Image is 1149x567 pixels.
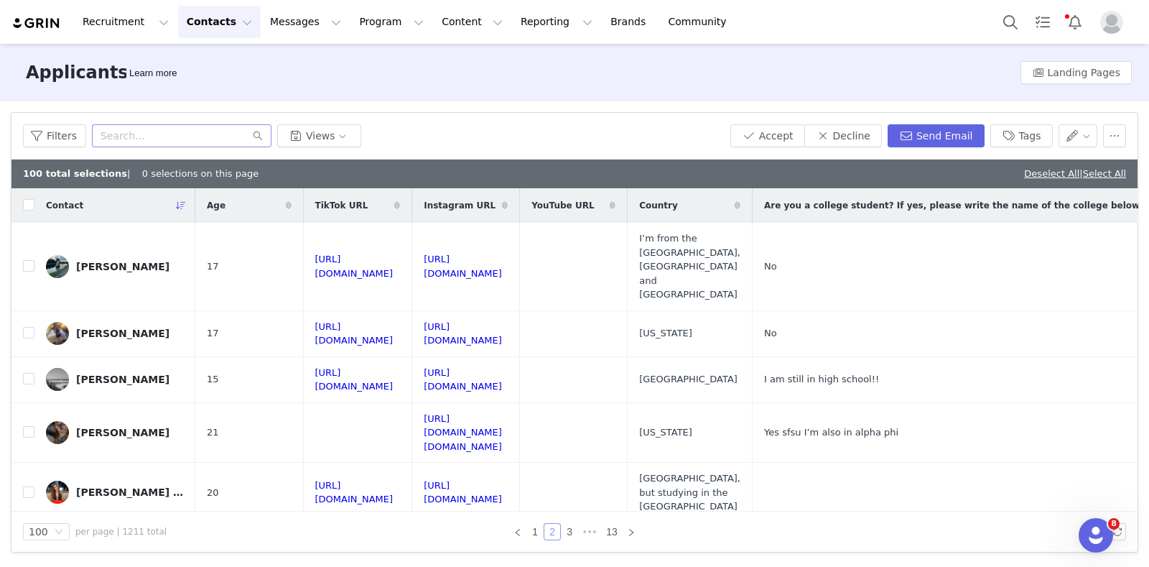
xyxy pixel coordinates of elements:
span: 15 [207,372,219,387]
input: Search... [92,124,271,147]
button: Filters [23,124,86,147]
button: Reporting [512,6,601,38]
div: | 0 selections on this page [23,167,259,181]
a: [PERSON_NAME] [46,368,184,391]
a: 2 [544,524,560,540]
li: 2 [544,523,561,540]
img: b65a88d6-fb2b-4f86-9a74-45feaa55fa5e.jpg [46,322,69,345]
button: Content [433,6,511,38]
img: b4271d32-bfe4-4fc5-bc76-d4843b265137.jpg [46,481,69,504]
a: [URL][DOMAIN_NAME] [315,254,394,279]
button: Views [277,124,361,147]
div: [PERSON_NAME] [PERSON_NAME] [76,487,184,498]
button: Notifications [1059,6,1091,38]
a: 3 [562,524,577,540]
div: Tooltip anchor [126,66,180,80]
button: Recruitment [74,6,177,38]
li: 3 [561,523,578,540]
span: [GEOGRAPHIC_DATA] [639,372,738,387]
span: 21 [207,425,219,440]
div: [PERSON_NAME] [76,261,169,272]
span: 8 [1108,518,1120,530]
b: 100 total selections [23,168,127,179]
button: Decline [804,124,882,147]
span: 17 [207,259,219,274]
button: Send Email [888,124,985,147]
button: Accept [730,124,805,147]
span: No [764,259,777,274]
span: Contact [46,199,83,212]
span: ••• [578,523,601,540]
img: placeholder-profile.jpg [1100,11,1123,34]
button: Contacts [178,6,261,38]
a: 13 [602,524,622,540]
span: Instagram URL [424,199,496,212]
a: [URL][DOMAIN_NAME] [424,254,502,279]
a: [URL][DOMAIN_NAME] [315,321,394,346]
div: 100 [29,524,48,540]
a: 1 [527,524,543,540]
img: 931e1316-64c4-4f4b-b5f6-054ab67f4746.jpg [46,255,69,278]
span: TikTok URL [315,199,368,212]
span: [US_STATE] [639,326,692,341]
span: 17 [207,326,219,341]
button: Landing Pages [1020,61,1132,84]
span: I’m from the [GEOGRAPHIC_DATA], [GEOGRAPHIC_DATA] and [GEOGRAPHIC_DATA] [639,231,740,302]
a: [URL][DOMAIN_NAME][DOMAIN_NAME] [424,413,502,452]
a: Select All [1083,168,1126,179]
iframe: Intercom live chat [1079,518,1113,553]
a: Deselect All [1024,168,1079,179]
span: Are you a college student? If yes, please write the name of the college below [764,199,1140,212]
img: ae38d59e-7fb5-4f82-bda6-4dafd56438ae.jpg [46,421,69,444]
span: [GEOGRAPHIC_DATA], but studying in the [GEOGRAPHIC_DATA] [639,471,740,514]
span: Yes sfsu I’m also in alpha phi [764,425,898,440]
i: icon: down [55,527,63,538]
span: [US_STATE] [639,425,692,440]
button: Program [350,6,432,38]
a: [URL][DOMAIN_NAME] [424,321,502,346]
span: YouTube URL [531,199,594,212]
div: [PERSON_NAME] [76,374,169,385]
h3: Applicants [26,60,129,86]
span: No [764,326,777,341]
a: [URL][DOMAIN_NAME] [315,480,394,505]
div: [PERSON_NAME] [76,328,169,339]
i: icon: left [513,528,522,537]
a: Brands [602,6,659,38]
i: icon: search [253,131,263,141]
i: icon: right [627,528,636,537]
button: Messages [261,6,350,38]
a: [URL][DOMAIN_NAME] [424,367,502,392]
a: [PERSON_NAME] [46,255,184,278]
div: [PERSON_NAME] [76,427,169,438]
span: I am still in high school!! [764,372,879,387]
a: Community [660,6,742,38]
a: [PERSON_NAME] [PERSON_NAME] [46,481,184,504]
button: Profile [1092,11,1138,34]
img: grin logo [11,17,62,30]
li: Previous Page [509,523,526,540]
li: Next 3 Pages [578,523,601,540]
a: Tasks [1027,6,1059,38]
span: per page | 1211 total [75,525,167,538]
span: Age [207,199,225,212]
button: Tags [990,124,1053,147]
a: [URL][DOMAIN_NAME] [424,480,502,505]
a: [PERSON_NAME] [46,421,184,444]
a: [URL][DOMAIN_NAME] [315,367,394,392]
a: [PERSON_NAME] [46,322,184,345]
img: 6c41b684-51e3-4cf3-ac4a-45767ab1cc8a.jpg [46,368,69,391]
li: 1 [526,523,544,540]
span: 20 [207,486,219,500]
button: Search [995,6,1026,38]
li: 13 [601,523,623,540]
span: Country [639,199,678,212]
span: | [1079,168,1126,179]
li: Next Page [623,523,640,540]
